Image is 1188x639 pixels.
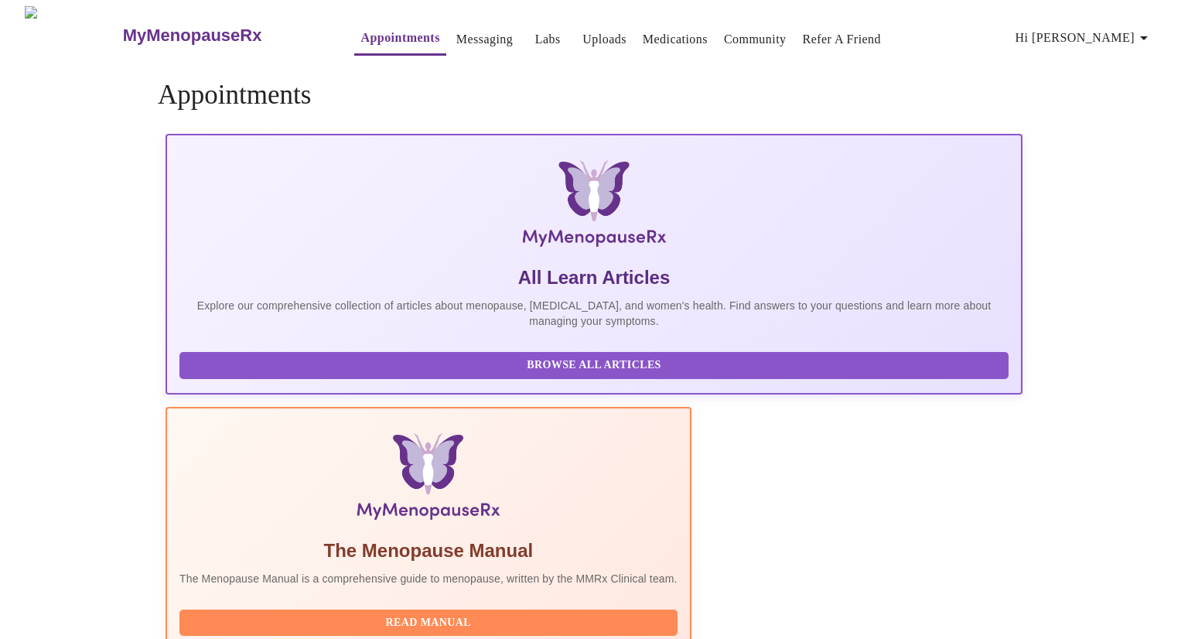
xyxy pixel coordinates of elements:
[450,24,519,55] button: Messaging
[535,29,561,50] a: Labs
[195,613,662,633] span: Read Manual
[179,571,678,586] p: The Menopause Manual is a comprehensive guide to menopause, written by the MMRx Clinical team.
[179,538,678,563] h5: The Menopause Manual
[456,29,513,50] a: Messaging
[1016,27,1153,49] span: Hi [PERSON_NAME]
[308,160,879,253] img: MyMenopauseRx Logo
[195,356,993,375] span: Browse All Articles
[179,615,681,628] a: Read Manual
[637,24,714,55] button: Medications
[123,26,262,46] h3: MyMenopauseRx
[25,6,121,64] img: MyMenopauseRx Logo
[179,610,678,637] button: Read Manual
[258,433,598,526] img: Menopause Manual
[158,80,1030,111] h4: Appointments
[643,29,708,50] a: Medications
[121,9,323,63] a: MyMenopauseRx
[179,298,1009,329] p: Explore our comprehensive collection of articles about menopause, [MEDICAL_DATA], and women's hea...
[360,27,439,49] a: Appointments
[523,24,572,55] button: Labs
[724,29,787,50] a: Community
[179,265,1009,290] h5: All Learn Articles
[1009,22,1159,53] button: Hi [PERSON_NAME]
[179,352,1009,379] button: Browse All Articles
[354,22,445,56] button: Appointments
[797,24,888,55] button: Refer a Friend
[718,24,793,55] button: Community
[179,357,1012,371] a: Browse All Articles
[576,24,633,55] button: Uploads
[803,29,882,50] a: Refer a Friend
[582,29,626,50] a: Uploads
